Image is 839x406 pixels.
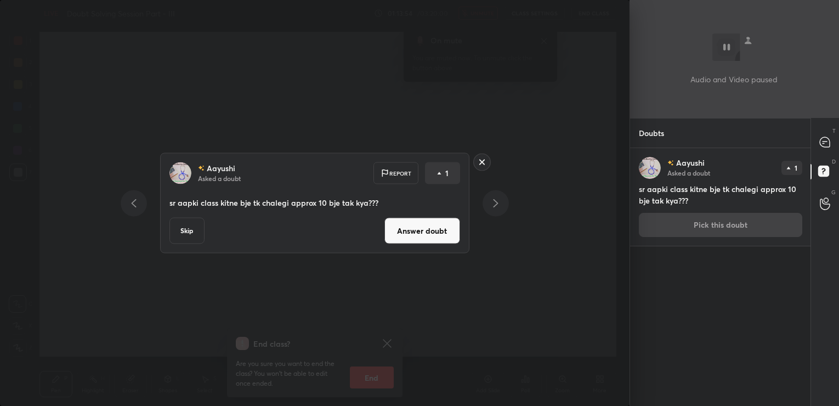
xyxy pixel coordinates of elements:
button: Skip [169,218,205,244]
p: Asked a doubt [198,174,241,183]
p: T [832,127,836,135]
p: Doubts [630,119,673,148]
img: f489e88b83a74f9da2c2d2e2cf89f259.jpg [169,162,191,184]
p: sr aapki class kitne bje tk chalegi approx 10 bje tak kya??? [169,198,460,208]
p: Aayushi [207,164,235,173]
p: Aayushi [676,159,705,167]
div: grid [630,148,811,406]
p: Audio and Video paused [690,74,778,85]
p: Asked a doubt [667,168,710,177]
h4: sr aapki class kitne bje tk chalegi approx 10 bje tak kya??? [639,183,802,206]
button: Answer doubt [384,218,460,244]
p: 1 [795,165,797,171]
img: f489e88b83a74f9da2c2d2e2cf89f259.jpg [639,157,661,179]
p: G [831,188,836,196]
p: D [832,157,836,166]
div: Report [373,162,418,184]
p: 1 [445,168,449,179]
img: no-rating-badge.077c3623.svg [667,160,674,166]
img: no-rating-badge.077c3623.svg [198,165,205,171]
